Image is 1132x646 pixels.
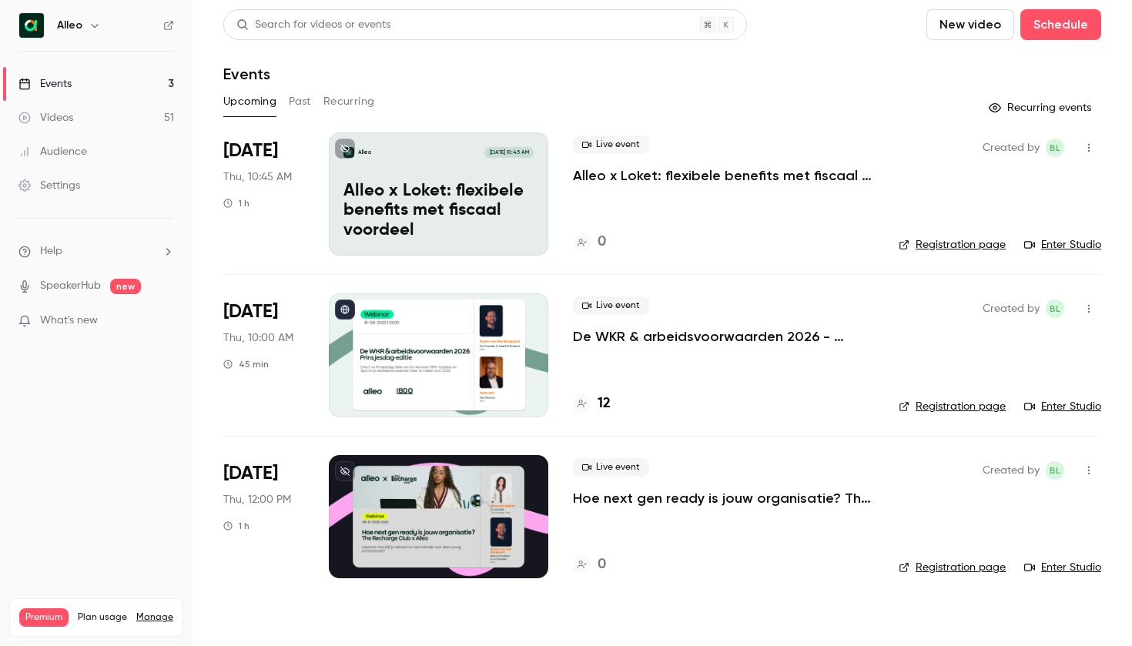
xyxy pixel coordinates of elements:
[573,327,874,346] a: De WKR & arbeidsvoorwaarden 2026 - [DATE] editie
[223,139,278,163] span: [DATE]
[343,182,534,241] p: Alleo x Loket: flexibele benefits met fiscaal voordeel
[223,492,291,507] span: Thu, 12:00 PM
[598,393,611,414] h4: 12
[983,139,1040,157] span: Created by
[573,296,649,315] span: Live event
[18,243,174,259] li: help-dropdown-opener
[223,132,304,256] div: Aug 28 Thu, 10:45 AM (Europe/Amsterdam)
[223,330,293,346] span: Thu, 10:00 AM
[1050,300,1060,318] span: BL
[236,17,390,33] div: Search for videos or events
[573,554,606,575] a: 0
[18,76,72,92] div: Events
[983,300,1040,318] span: Created by
[223,89,276,114] button: Upcoming
[598,232,606,253] h4: 0
[1024,560,1101,575] a: Enter Studio
[573,136,649,154] span: Live event
[573,232,606,253] a: 0
[573,393,611,414] a: 12
[289,89,311,114] button: Past
[1046,300,1064,318] span: Bernice Lohr
[323,89,375,114] button: Recurring
[40,278,101,294] a: SpeakerHub
[223,300,278,324] span: [DATE]
[899,399,1006,414] a: Registration page
[1024,399,1101,414] a: Enter Studio
[18,178,80,193] div: Settings
[598,554,606,575] h4: 0
[40,243,62,259] span: Help
[899,560,1006,575] a: Registration page
[484,147,533,158] span: [DATE] 10:45 AM
[223,169,292,185] span: Thu, 10:45 AM
[1046,139,1064,157] span: Bernice Lohr
[899,237,1006,253] a: Registration page
[18,144,87,159] div: Audience
[223,65,270,83] h1: Events
[1050,139,1060,157] span: BL
[57,18,82,33] h6: Alleo
[983,461,1040,480] span: Created by
[573,458,649,477] span: Live event
[573,489,874,507] a: Hoe next gen ready is jouw organisatie? The Recharge Club x Alleo
[1020,9,1101,40] button: Schedule
[19,13,44,38] img: Alleo
[19,608,69,627] span: Premium
[223,520,250,532] div: 1 h
[1046,461,1064,480] span: Bernice Lohr
[223,461,278,486] span: [DATE]
[223,293,304,417] div: Sep 18 Thu, 10:00 AM (Europe/Amsterdam)
[156,314,174,328] iframe: Noticeable Trigger
[358,149,371,156] p: Alleo
[329,132,548,256] a: Alleo x Loket: flexibele benefits met fiscaal voordeel Alleo[DATE] 10:45 AMAlleo x Loket: flexibe...
[223,197,250,209] div: 1 h
[223,455,304,578] div: Oct 9 Thu, 12:00 PM (Europe/Amsterdam)
[78,611,127,624] span: Plan usage
[982,95,1101,120] button: Recurring events
[110,279,141,294] span: new
[1050,461,1060,480] span: BL
[1024,237,1101,253] a: Enter Studio
[223,358,269,370] div: 45 min
[926,9,1014,40] button: New video
[18,110,73,126] div: Videos
[40,313,98,329] span: What's new
[573,166,874,185] a: Alleo x Loket: flexibele benefits met fiscaal voordeel
[136,611,173,624] a: Manage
